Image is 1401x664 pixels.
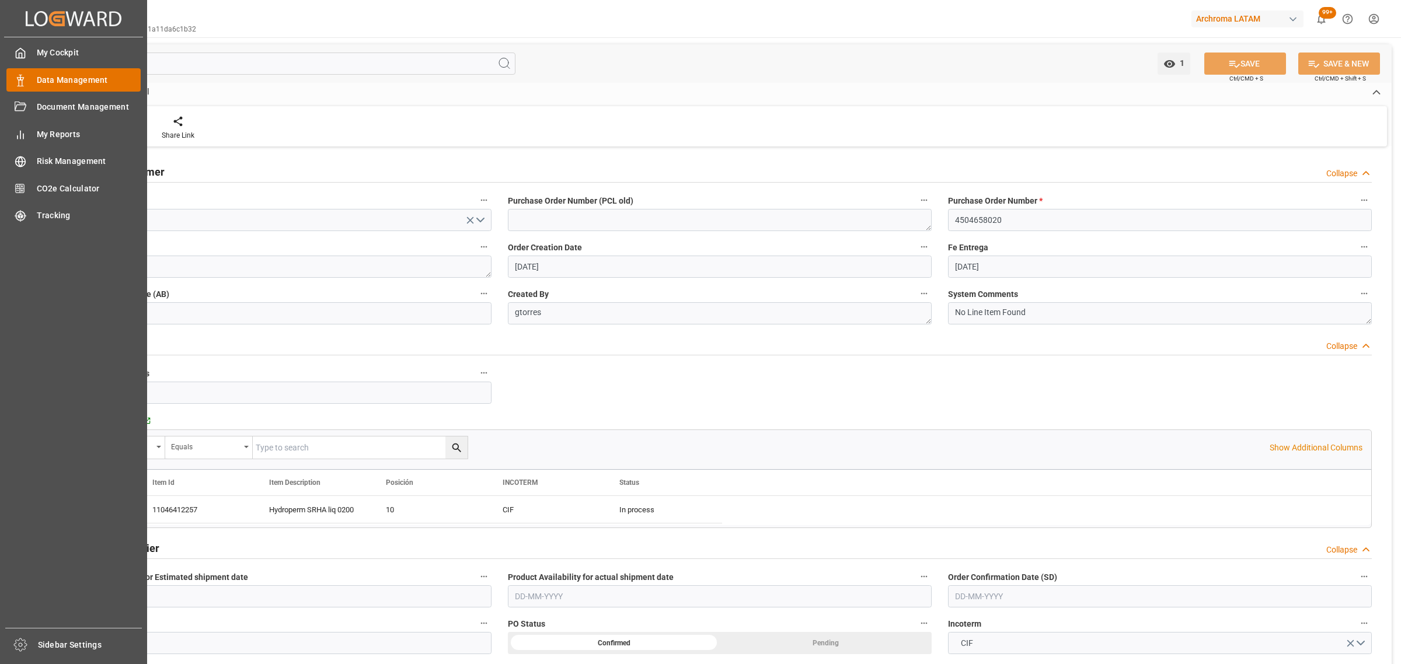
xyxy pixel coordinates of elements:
[916,616,932,631] button: PO Status
[948,302,1372,324] textarea: No Line Item Found
[6,177,141,200] a: CO2e Calculator
[37,128,141,141] span: My Reports
[1357,569,1372,584] button: Order Confirmation Date (SD)
[171,439,240,452] div: Equals
[1357,286,1372,301] button: System Comments
[37,183,141,195] span: CO2e Calculator
[68,209,492,231] button: open menu
[1315,74,1366,83] span: Ctrl/CMD + Shift + S
[508,632,720,654] div: Confirmed
[68,571,248,583] span: Product Availability for Estimated shipment date
[916,286,932,301] button: Created By
[619,478,639,487] span: Status
[6,204,141,227] a: Tracking
[386,497,475,523] div: 10
[476,193,492,208] button: Status
[916,569,932,584] button: Product Availability for actual shipment date
[476,365,492,380] button: Total No of Line Items
[508,585,932,607] input: DD-MM-YYYY
[1326,340,1357,352] div: Collapse
[948,571,1057,583] span: Order Confirmation Date (SD)
[508,618,545,630] span: PO Status
[1319,7,1336,19] span: 99+
[916,239,932,254] button: Order Creation Date
[1229,74,1263,83] span: Ctrl/CMD + S
[948,288,1018,300] span: System Comments
[138,496,255,523] div: 11046412257
[68,632,492,654] input: DD-MM-YYYY
[1357,616,1372,631] button: Incoterm
[253,436,468,459] input: Type to search
[1270,442,1362,454] p: Show Additional Columns
[6,41,141,64] a: My Cockpit
[508,242,582,254] span: Order Creation Date
[476,286,492,301] button: Required Product date (AB)
[1334,6,1361,32] button: Help Center
[720,632,932,654] div: Pending
[916,193,932,208] button: Purchase Order Number (PCL old)
[508,302,932,324] textarea: gtorres
[1204,53,1286,75] button: SAVE
[508,256,932,278] input: DD-MM-YYYY
[948,242,988,254] span: Fe Entrega
[948,618,981,630] span: Incoterm
[1326,544,1357,556] div: Collapse
[508,195,633,207] span: Purchase Order Number (PCL old)
[162,130,194,141] div: Share Link
[1298,53,1380,75] button: SAVE & NEW
[54,53,515,75] input: Search Fields
[955,637,979,649] span: CIF
[508,571,674,583] span: Product Availability for actual shipment date
[1176,58,1184,68] span: 1
[1308,6,1334,32] button: show 100 new notifications
[138,496,722,523] div: Press SPACE to select this row.
[1326,167,1357,180] div: Collapse
[37,155,141,167] span: Risk Management
[38,639,142,651] span: Sidebar Settings
[508,288,549,300] span: Created By
[68,585,492,607] input: DD-MM-YYYY
[37,209,141,222] span: Tracking
[6,96,141,118] a: Document Management
[68,302,492,324] input: DD-MM-YYYY
[948,256,1372,278] input: DD-MM-YYYY
[1158,53,1190,75] button: open menu
[6,150,141,173] a: Risk Management
[37,74,141,86] span: Data Management
[445,436,468,459] button: search button
[476,239,492,254] button: Material Description
[605,496,722,523] div: In process
[152,478,175,487] span: Item Id
[1357,239,1372,254] button: Fe Entrega
[476,569,492,584] button: Product Availability for Estimated shipment date
[1191,11,1304,27] div: Archroma LATAM
[255,496,372,523] div: Hydroperm SRHA liq 0200
[476,616,492,631] button: Req Arrival Date (AD)
[37,101,141,113] span: Document Management
[503,497,591,523] div: CIF
[1357,193,1372,208] button: Purchase Order Number *
[948,632,1372,654] button: open menu
[269,478,320,487] span: Item Description
[1191,8,1308,30] button: Archroma LATAM
[948,195,1043,207] span: Purchase Order Number
[6,123,141,145] a: My Reports
[503,478,538,487] span: INCOTERM
[37,47,141,59] span: My Cockpit
[948,585,1372,607] input: DD-MM-YYYY
[386,478,413,487] span: Posición
[6,68,141,91] a: Data Management
[165,436,253,459] button: open menu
